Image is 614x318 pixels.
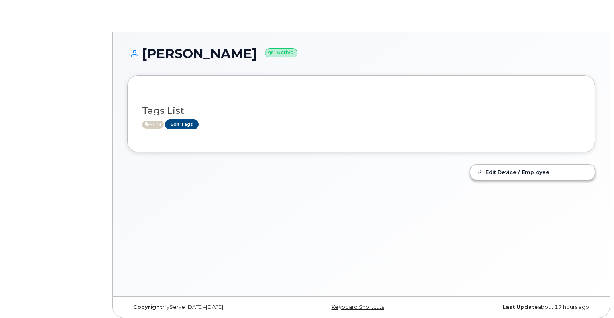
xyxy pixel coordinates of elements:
a: Keyboard Shortcuts [331,304,384,310]
span: Active [142,121,164,129]
h1: [PERSON_NAME] [127,47,595,61]
small: Active [265,48,297,57]
a: Edit Device / Employee [470,165,595,179]
div: MyServe [DATE]–[DATE] [127,304,283,310]
strong: Last Update [502,304,538,310]
h3: Tags List [142,106,580,116]
strong: Copyright [133,304,162,310]
div: about 17 hours ago [439,304,595,310]
a: Edit Tags [165,119,199,129]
